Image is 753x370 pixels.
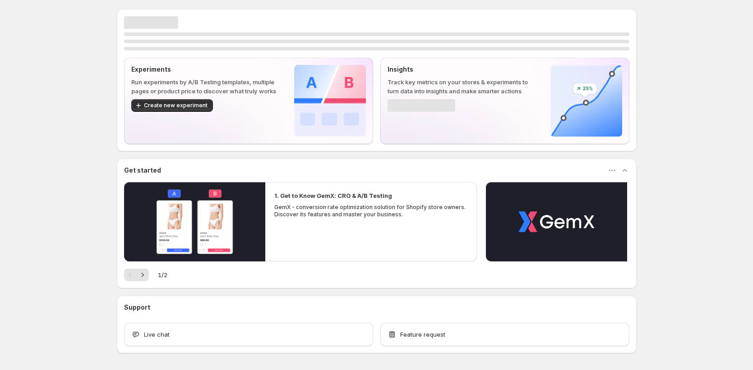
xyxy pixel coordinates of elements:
button: Play video [486,182,627,261]
button: Next [136,269,149,281]
h3: Support [124,303,150,312]
span: Live chat [144,330,170,339]
span: Feature request [400,330,445,339]
p: Track key metrics on your stores & experiments to turn data into insights and make smarter actions [388,78,536,96]
img: Experiments [294,65,366,137]
p: Run experiments by A/B Testing templates, multiple pages or product price to discover what truly ... [131,78,280,96]
button: Create new experiment [131,99,213,112]
nav: Pagination [124,269,149,281]
span: Create new experiment [144,102,208,109]
span: 1 / 2 [158,270,167,279]
h2: 1. Get to Know GemX: CRO & A/B Testing [274,191,392,200]
p: Experiments [131,65,280,74]
p: Insights [388,65,536,74]
p: GemX - conversion rate optimization solution for Shopify store owners. Discover its features and ... [274,204,468,218]
h3: Get started [124,166,161,175]
img: Insights [550,65,622,137]
button: Play video [124,182,265,261]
